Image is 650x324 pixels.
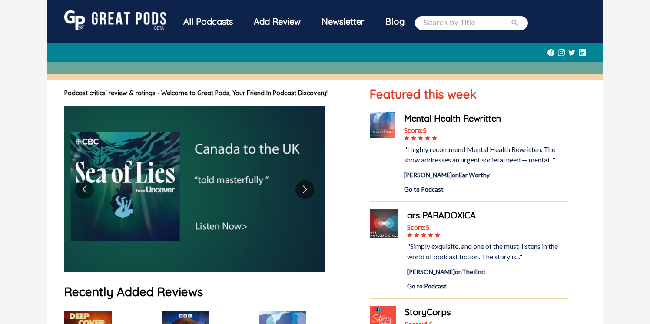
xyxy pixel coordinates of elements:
div: [PERSON_NAME] on The End [407,267,568,276]
a: Newsletter [311,10,375,35]
div: [PERSON_NAME] on Ear Worthy [404,170,568,179]
a: StoryCorps [405,306,568,319]
input: Search by Title [424,18,511,28]
a: Add Review [243,10,311,33]
div: All Podcasts [173,10,243,33]
div: Score: 5 [407,222,568,232]
a: ars PARADOXICA [407,209,568,222]
a: Go to Podcast [404,185,568,194]
a: Blog [375,10,415,33]
img: ars PARADOXICA [370,209,398,238]
h1: Podcast critics' review & ratings - Welcome to Great Pods, Your Friend In Podcast Discovery! [64,89,352,98]
a: All Podcasts [173,10,243,35]
div: Newsletter [311,10,375,33]
div: "I highly recommend Mental Health Rewritten. The show addresses an urgent societal need — mental..." [404,144,568,165]
h1: Featured this week [370,85,568,103]
div: Score: 5 [404,125,568,136]
button: Go to next slide [295,180,314,199]
a: Mental Health Rewritten [404,112,568,125]
button: Go to previous slide [75,180,94,199]
div: "Simply exquisite, and one of the must-listens in the world of podcast fiction. The story is..." [407,241,568,262]
h1: Recently Added Reviews [64,283,352,301]
img: Mental Health Rewritten [370,112,395,138]
a: Go to Podcast [407,281,568,291]
img: GreatPods [64,10,166,30]
img: image [64,106,325,272]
